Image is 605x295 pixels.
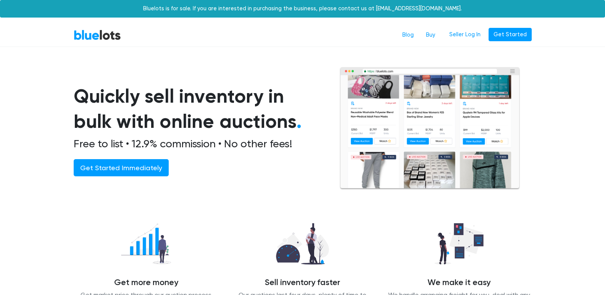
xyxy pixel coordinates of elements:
[115,219,177,269] img: recover_more-49f15717009a7689fa30a53869d6e2571c06f7df1acb54a68b0676dd95821868.png
[297,110,302,133] span: .
[444,28,486,42] a: Seller Log In
[339,67,520,190] img: browserlots-effe8949e13f0ae0d7b59c7c387d2f9fb811154c3999f57e71a08a1b8b46c466.png
[428,219,489,269] img: we_manage-77d26b14627abc54d025a00e9d5ddefd645ea4957b3cc0d2b85b0966dac19dae.png
[74,84,321,134] h1: Quickly sell inventory in bulk with online auctions
[387,278,532,288] h4: We make it easy
[489,28,532,42] a: Get Started
[396,28,420,42] a: Blog
[74,278,219,288] h4: Get more money
[420,28,441,42] a: Buy
[74,137,321,150] h2: Free to list • 12.9% commission • No other fees!
[270,219,335,269] img: sell_faster-bd2504629311caa3513348c509a54ef7601065d855a39eafb26c6393f8aa8a46.png
[230,278,375,288] h4: Sell inventory faster
[74,159,169,176] a: Get Started Immediately
[74,29,121,40] a: BlueLots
